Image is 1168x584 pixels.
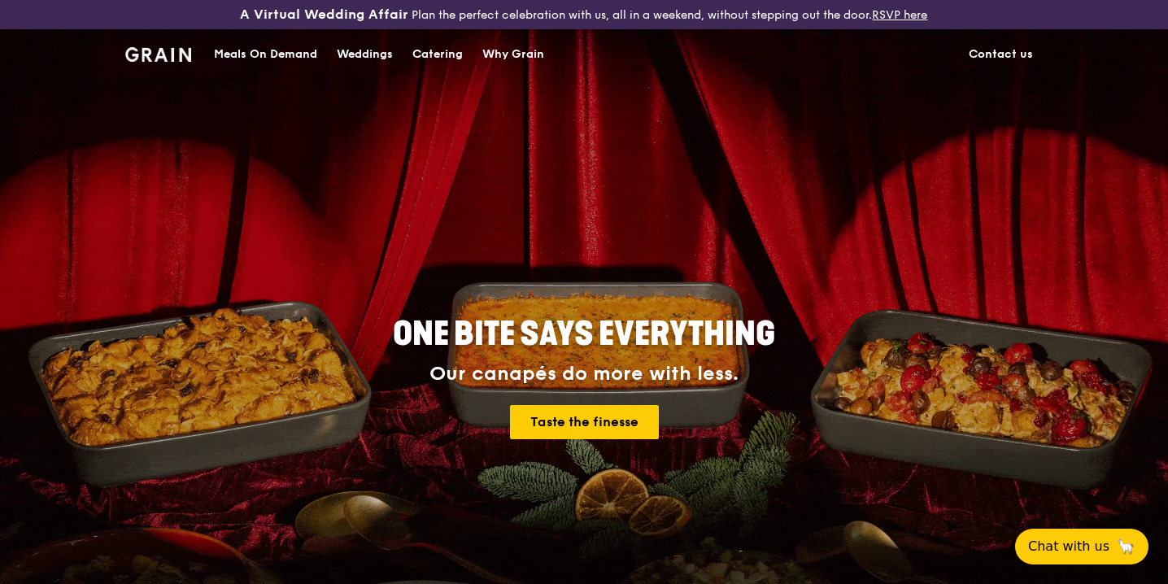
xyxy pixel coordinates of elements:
span: Chat with us [1028,537,1109,556]
a: RSVP here [872,8,927,22]
span: ONE BITE SAYS EVERYTHING [393,315,775,354]
a: Weddings [327,30,403,79]
div: Plan the perfect celebration with us, all in a weekend, without stepping out the door. [194,7,973,23]
a: Catering [403,30,473,79]
div: Weddings [337,30,393,79]
div: Meals On Demand [214,30,317,79]
div: Why Grain [482,30,544,79]
h3: A Virtual Wedding Affair [240,7,408,23]
img: Grain [125,47,191,62]
a: Taste the finesse [510,405,659,439]
a: GrainGrain [125,28,191,77]
a: Why Grain [473,30,554,79]
div: Catering [412,30,463,79]
div: Our canapés do more with less. [291,363,877,386]
span: 🦙 [1116,537,1135,556]
a: Contact us [959,30,1043,79]
button: Chat with us🦙 [1015,529,1148,564]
